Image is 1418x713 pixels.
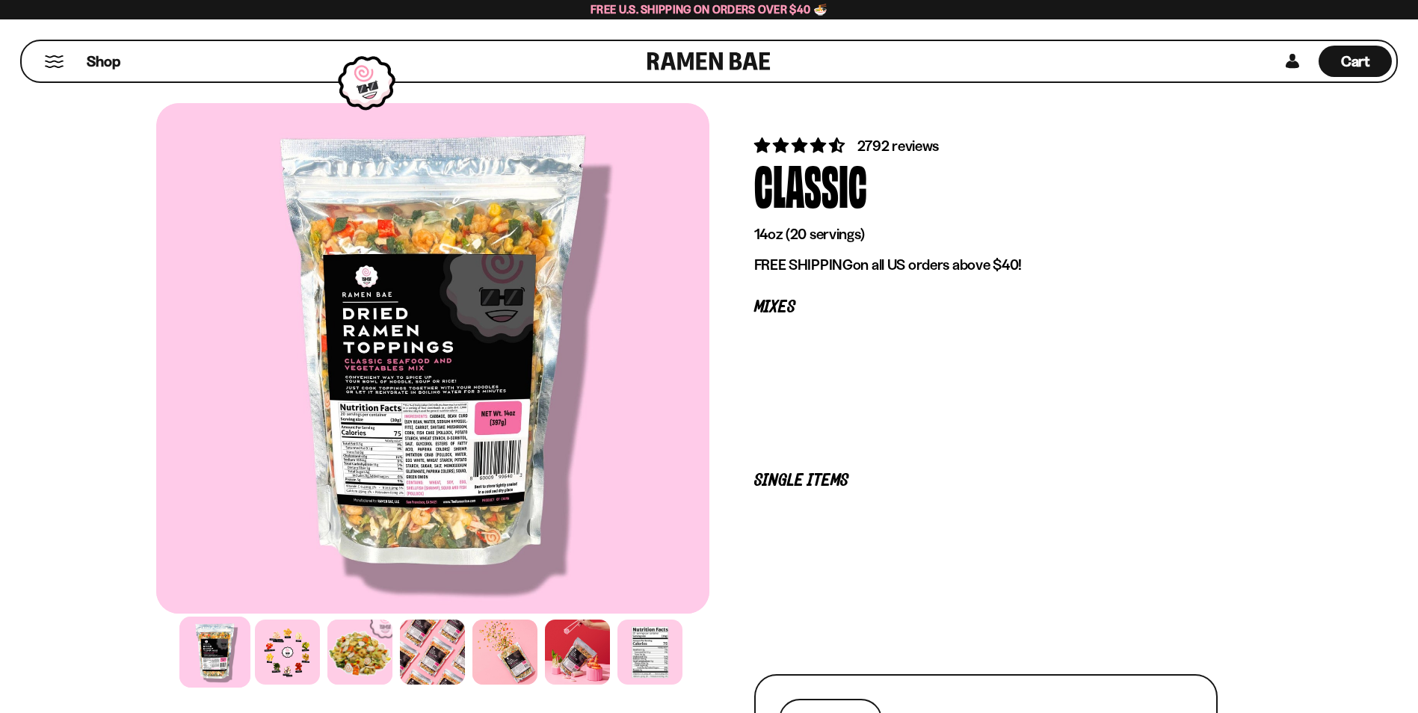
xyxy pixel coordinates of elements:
[754,156,867,212] div: Classic
[857,137,940,155] span: 2792 reviews
[754,256,1218,274] p: on all US orders above $40!
[754,136,848,155] span: 4.68 stars
[1319,41,1392,81] a: Cart
[87,46,120,77] a: Shop
[754,300,1218,315] p: Mixes
[1341,52,1370,70] span: Cart
[754,474,1218,488] p: Single Items
[87,52,120,72] span: Shop
[44,55,64,68] button: Mobile Menu Trigger
[591,2,827,16] span: Free U.S. Shipping on Orders over $40 🍜
[754,256,853,274] strong: FREE SHIPPING
[754,225,1218,244] p: 14oz (20 servings)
